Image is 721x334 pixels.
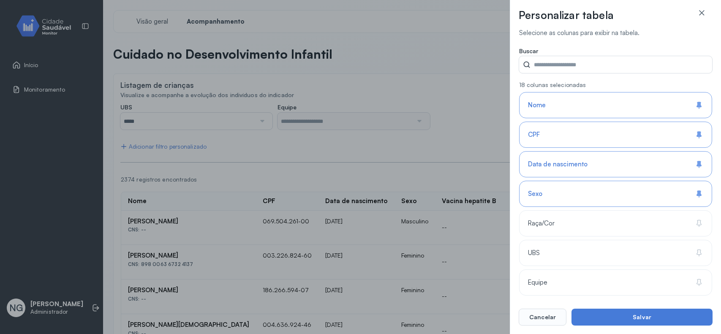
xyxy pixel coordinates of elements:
span: Raça/Cor [528,220,555,228]
span: Nome [528,101,546,109]
span: Data de nascimento [528,160,588,168]
h3: Personalizar tabela [519,8,614,22]
span: UBS [528,249,540,257]
div: 18 colunas selecionadas [519,81,712,89]
span: Sexo [528,190,542,198]
span: CPF [528,131,540,139]
span: Equipe [528,279,547,287]
span: Buscar [519,47,538,55]
button: Salvar [571,309,713,326]
div: Selecione as colunas para exibir na tabela. [519,29,712,37]
button: Cancelar [519,309,566,326]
